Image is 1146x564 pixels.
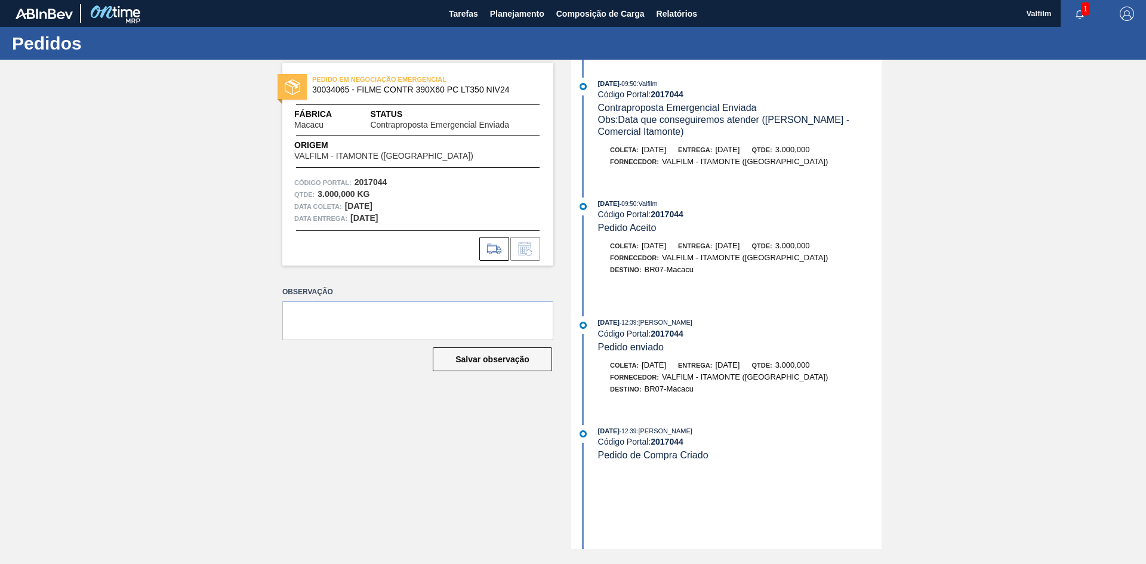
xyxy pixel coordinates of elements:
span: [DATE] [642,360,666,369]
span: : Valfilm [636,200,657,207]
img: status [285,79,300,95]
span: Data entrega: [294,212,347,224]
span: Coleta: [610,362,639,369]
span: Composição de Carga [556,7,645,21]
span: Pedido de Compra Criado [598,450,708,460]
label: Observação [282,283,553,301]
strong: 2017044 [651,437,683,446]
span: : [PERSON_NAME] [636,427,692,434]
span: Fornecedor: [610,254,659,261]
span: Qtde : [294,189,315,201]
span: 3.000,000 [775,145,810,154]
span: Pedido enviado [598,342,664,352]
span: Coleta: [610,242,639,249]
span: [DATE] [642,241,666,250]
span: 3.000,000 [775,241,810,250]
span: [DATE] [598,427,620,434]
span: BR07-Macacu [645,265,694,274]
span: Qtde: [751,362,772,369]
img: atual [580,83,587,90]
span: - 09:50 [620,81,636,87]
span: Origem [294,139,507,152]
span: VALFILM - ITAMONTE ([GEOGRAPHIC_DATA]) [662,253,828,262]
span: Fornecedor: [610,158,659,165]
span: - 12:39 [620,319,636,326]
span: : Valfilm [636,80,657,87]
img: atual [580,430,587,437]
img: Logout [1120,7,1134,21]
span: Fornecedor: [610,374,659,381]
span: 3.000,000 [775,360,810,369]
span: [DATE] [642,145,666,154]
div: Código Portal: [598,437,882,446]
div: Código Portal: [598,329,882,338]
button: Salvar observação [433,347,552,371]
span: Tarefas [449,7,478,21]
span: VALFILM - ITAMONTE ([GEOGRAPHIC_DATA]) [662,372,828,381]
span: - 09:50 [620,201,636,207]
span: Contraproposta Emergencial Enviada [598,103,757,113]
strong: 2017044 [651,90,683,99]
span: Qtde: [751,242,772,249]
span: 1 [1081,2,1090,16]
strong: 3.000,000 KG [318,189,369,199]
span: Destino: [610,386,642,393]
span: Fábrica [294,108,361,121]
span: Código Portal: [294,177,352,189]
span: : [PERSON_NAME] [636,319,692,326]
strong: 2017044 [651,329,683,338]
strong: 2017044 [651,209,683,219]
span: Entrega: [678,146,712,153]
span: Entrega: [678,242,712,249]
span: [DATE] [598,80,620,87]
img: atual [580,322,587,329]
span: Qtde: [751,146,772,153]
span: Status [370,108,541,121]
img: atual [580,203,587,210]
span: [DATE] [715,360,740,369]
span: 30034065 - FILME CONTR 390X60 PC LT350 NIV24 [312,85,529,94]
span: Data coleta: [294,201,342,212]
div: Informar alteração no pedido [510,237,540,261]
span: PEDIDO EM NEGOCIAÇÃO EMERGENCIAL [312,73,479,85]
span: Obs: Data que conseguiremos atender ([PERSON_NAME] - Comercial Itamonte) [598,115,852,137]
span: Planejamento [490,7,544,21]
span: VALFILM - ITAMONTE ([GEOGRAPHIC_DATA]) [294,152,473,161]
button: Notificações [1061,5,1099,22]
img: TNhmsLtSVTkK8tSr43FrP2fwEKptu5GPRR3wAAAABJRU5ErkJggg== [16,8,73,19]
span: Relatórios [657,7,697,21]
span: Coleta: [610,146,639,153]
span: [DATE] [715,145,740,154]
span: [DATE] [598,200,620,207]
div: Código Portal: [598,90,882,99]
span: - 12:39 [620,428,636,434]
span: BR07-Macacu [645,384,694,393]
strong: [DATE] [345,201,372,211]
span: Contraproposta Emergencial Enviada [370,121,509,130]
span: Destino: [610,266,642,273]
div: Código Portal: [598,209,882,219]
span: Entrega: [678,362,712,369]
span: [DATE] [715,241,740,250]
div: Ir para Composição de Carga [479,237,509,261]
span: Macacu [294,121,324,130]
h1: Pedidos [12,36,224,50]
strong: 2017044 [355,177,387,187]
strong: [DATE] [350,213,378,223]
span: Pedido Aceito [598,223,657,233]
span: [DATE] [598,319,620,326]
span: VALFILM - ITAMONTE ([GEOGRAPHIC_DATA]) [662,157,828,166]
